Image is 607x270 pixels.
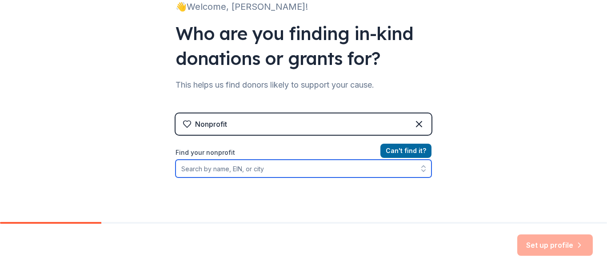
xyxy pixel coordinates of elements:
[176,78,431,92] div: This helps us find donors likely to support your cause.
[176,160,431,177] input: Search by name, EIN, or city
[380,144,431,158] button: Can't find it?
[176,147,431,158] label: Find your nonprofit
[176,21,431,71] div: Who are you finding in-kind donations or grants for?
[195,119,227,129] div: Nonprofit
